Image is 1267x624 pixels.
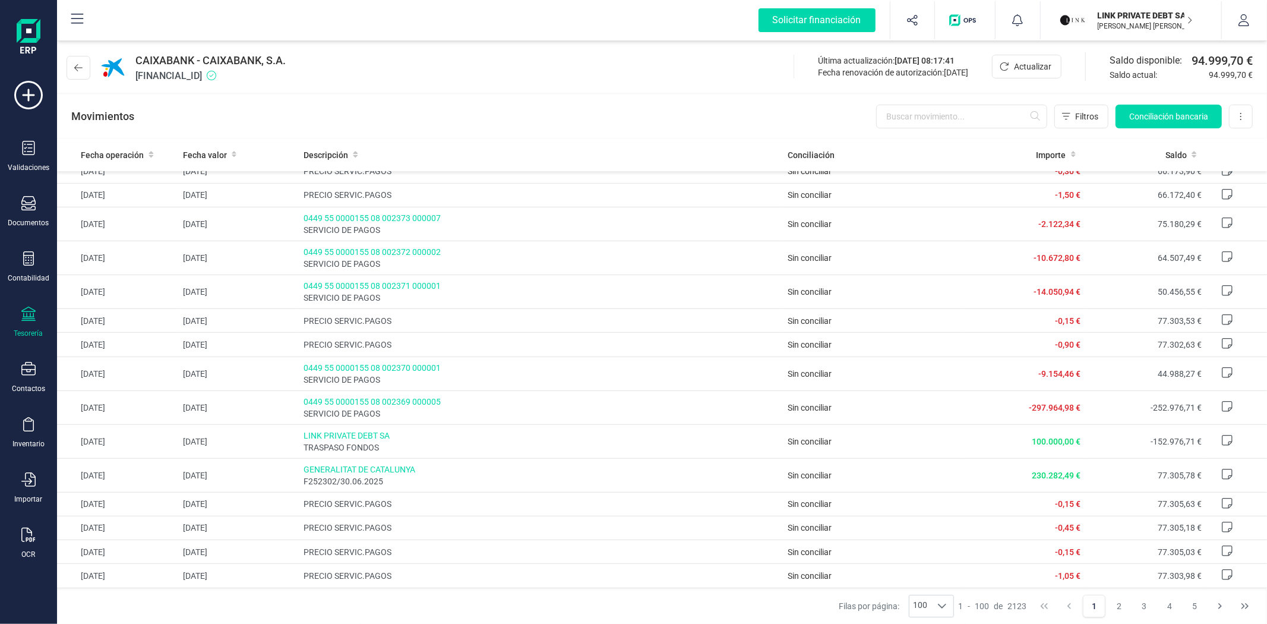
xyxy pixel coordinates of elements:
[304,475,778,487] span: F252302/30.06.2025
[178,424,299,458] td: [DATE]
[1055,166,1080,176] span: -0,30 €
[304,396,778,408] span: 0449 55 0000155 08 002369 000005
[14,329,43,338] div: Tesorería
[304,189,778,201] span: PRECIO SERVIC.PAGOS
[1032,471,1080,480] span: 230.282,49 €
[57,207,178,241] td: [DATE]
[975,600,990,612] span: 100
[788,166,832,176] span: Sin conciliar
[788,369,832,379] span: Sin conciliar
[1129,111,1208,122] span: Conciliación bancaria
[17,19,40,57] img: Logo Finanedi
[1055,190,1080,200] span: -1,50 €
[788,437,832,446] span: Sin conciliar
[1055,340,1080,349] span: -0,90 €
[178,357,299,390] td: [DATE]
[1209,69,1253,81] span: 94.999,70 €
[876,105,1047,128] input: Buscar movimiento...
[1034,287,1080,297] span: -14.050,94 €
[744,1,890,39] button: Solicitar financiación
[788,471,832,480] span: Sin conciliar
[994,600,1003,612] span: de
[304,246,778,258] span: 0449 55 0000155 08 002372 000002
[178,183,299,207] td: [DATE]
[1055,499,1080,509] span: -0,15 €
[304,570,778,582] span: PRECIO SERVIC.PAGOS
[788,523,832,532] span: Sin conciliar
[57,183,178,207] td: [DATE]
[304,430,778,442] span: LINK PRIVATE DEBT SA
[15,494,43,504] div: Importar
[1183,595,1206,617] button: Page 5
[1098,21,1193,31] p: [PERSON_NAME] [PERSON_NAME]
[304,224,778,236] span: SERVICIO DE PAGOS
[178,309,299,333] td: [DATE]
[1158,595,1181,617] button: Page 4
[1032,437,1080,446] span: 100.000,00 €
[1038,369,1080,379] span: -9.154,46 €
[304,408,778,420] span: SERVICIO DE PAGOS
[944,68,968,77] span: [DATE]
[57,241,178,275] td: [DATE]
[57,159,178,183] td: [DATE]
[1075,111,1098,122] span: Filtros
[992,55,1061,78] button: Actualizar
[57,424,178,458] td: [DATE]
[1085,183,1206,207] td: 66.172,40 €
[304,362,778,374] span: 0449 55 0000155 08 002370 000001
[788,190,832,200] span: Sin conciliar
[304,498,778,510] span: PRECIO SERVIC.PAGOS
[1085,159,1206,183] td: 66.173,90 €
[1034,253,1080,263] span: -10.672,80 €
[178,207,299,241] td: [DATE]
[178,159,299,183] td: [DATE]
[8,273,49,283] div: Contabilidad
[1085,357,1206,390] td: 44.988,27 €
[1085,333,1206,357] td: 77.302,63 €
[818,67,968,78] div: Fecha renovación de autorización:
[304,292,778,304] span: SERVICIO DE PAGOS
[57,390,178,424] td: [DATE]
[1054,105,1108,128] button: Filtros
[12,439,45,449] div: Inventario
[788,547,832,557] span: Sin conciliar
[1165,149,1187,161] span: Saldo
[1014,61,1051,73] span: Actualizar
[1055,316,1080,326] span: -0,15 €
[788,571,832,581] span: Sin conciliar
[304,546,778,558] span: PRECIO SERVIC.PAGOS
[1055,571,1080,581] span: -1,05 €
[1085,492,1206,516] td: 77.305,63 €
[135,52,286,69] span: CAIXABANK - CAIXABANK, S.A.
[57,492,178,516] td: [DATE]
[1055,547,1080,557] span: -0,15 €
[909,595,931,617] span: 100
[818,55,968,67] div: Última actualización:
[1098,10,1193,21] p: LINK PRIVATE DEBT SA
[1234,595,1256,617] button: Last Page
[788,219,832,229] span: Sin conciliar
[57,309,178,333] td: [DATE]
[788,340,832,349] span: Sin conciliar
[57,540,178,564] td: [DATE]
[788,403,832,412] span: Sin conciliar
[22,550,36,559] div: OCR
[57,357,178,390] td: [DATE]
[788,253,832,263] span: Sin conciliar
[1033,595,1056,617] button: First Page
[1108,595,1131,617] button: Page 2
[304,464,778,475] span: GENERALITAT DE CATALUNYA
[1085,564,1206,588] td: 77.303,98 €
[959,600,963,612] span: 1
[1038,219,1080,229] span: -2.122,34 €
[1085,309,1206,333] td: 77.303,53 €
[178,333,299,357] td: [DATE]
[57,588,178,612] td: [DATE]
[1085,390,1206,424] td: -252.976,71 €
[178,588,299,612] td: [DATE]
[304,339,778,351] span: PRECIO SERVIC.PAGOS
[788,499,832,509] span: Sin conciliar
[178,390,299,424] td: [DATE]
[1008,600,1027,612] span: 2123
[81,149,144,161] span: Fecha operación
